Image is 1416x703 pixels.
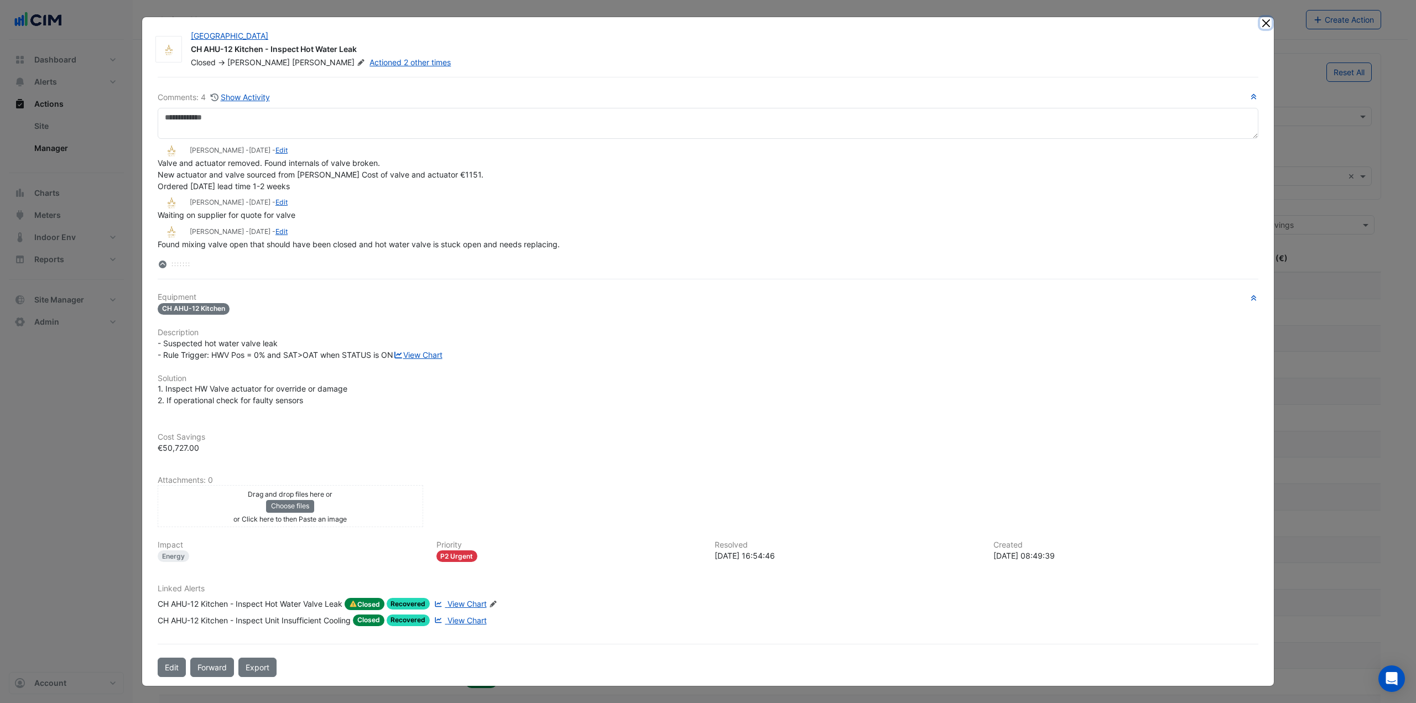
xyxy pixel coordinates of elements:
[1260,17,1272,29] button: Close
[158,584,1258,593] h6: Linked Alerts
[369,58,451,67] a: Actioned 2 other times
[238,658,277,677] a: Export
[233,515,347,523] small: or Click here to then Paste an image
[191,44,1247,57] div: CH AHU-12 Kitchen - Inspect Hot Water Leak
[158,540,423,550] h6: Impact
[275,146,288,154] a: Edit
[190,145,288,155] small: [PERSON_NAME] - -
[715,540,980,550] h6: Resolved
[292,57,367,68] span: [PERSON_NAME]
[158,339,442,360] span: - Suspected hot water valve leak - Rule Trigger: HWV Pos = 0% and SAT>OAT when STATUS is ON
[489,600,497,608] fa-icon: Edit Linked Alerts
[249,198,270,206] span: 2024-06-14 11:36:53
[190,658,234,677] button: Forward
[158,303,230,315] span: CH AHU-12 Kitchen
[158,197,185,209] img: Adare Manor
[387,598,430,610] span: Recovered
[993,540,1259,550] h6: Created
[158,91,270,103] div: Comments: 4
[393,350,442,360] a: View Chart
[1378,665,1405,692] div: Open Intercom Messenger
[249,146,270,154] span: 2024-06-22 11:47:33
[432,615,486,626] a: View Chart
[227,58,290,67] span: [PERSON_NAME]
[387,615,430,626] span: Recovered
[190,197,288,207] small: [PERSON_NAME] - -
[158,261,168,268] fa-layers: Scroll to Top
[218,58,225,67] span: ->
[158,476,1258,485] h6: Attachments: 0
[158,615,351,626] div: CH AHU-12 Kitchen - Inspect Unit Insufficient Cooling
[275,227,288,236] a: Edit
[158,210,295,220] span: Waiting on supplier for quote for valve
[432,598,486,610] a: View Chart
[158,158,483,191] span: Valve and actuator removed. Found internals of valve broken. New actuator and valve sourced from ...
[248,490,332,498] small: Drag and drop files here or
[275,198,288,206] a: Edit
[191,31,268,40] a: [GEOGRAPHIC_DATA]
[158,384,347,405] span: 1. Inspect HW Valve actuator for override or damage 2. If operational check for faulty sensors
[158,443,199,452] span: €50,727.00
[436,550,478,562] div: P2 Urgent
[158,145,185,157] img: Adare Manor
[156,44,181,55] img: Adare Manor
[249,227,270,236] span: 2024-06-07 12:29:08
[158,374,1258,383] h6: Solution
[210,91,270,103] button: Show Activity
[191,58,216,67] span: Closed
[715,550,980,561] div: [DATE] 16:54:46
[993,550,1259,561] div: [DATE] 08:49:39
[447,616,487,625] span: View Chart
[158,598,342,610] div: CH AHU-12 Kitchen - Inspect Hot Water Valve Leak
[158,328,1258,337] h6: Description
[158,658,186,677] button: Edit
[158,129,345,139] span: Valve and actuator replaced. Back in working order.
[190,227,288,237] small: [PERSON_NAME] - -
[158,433,1258,442] h6: Cost Savings
[436,540,702,550] h6: Priority
[158,550,189,562] div: Energy
[158,226,185,238] img: Adare Manor
[158,293,1258,302] h6: Equipment
[266,500,314,512] button: Choose files
[447,599,487,608] span: View Chart
[353,615,384,626] span: Closed
[345,598,384,610] span: Closed
[158,239,560,249] span: Found mixing valve open that should have been closed and hot water valve is stuck open and needs ...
